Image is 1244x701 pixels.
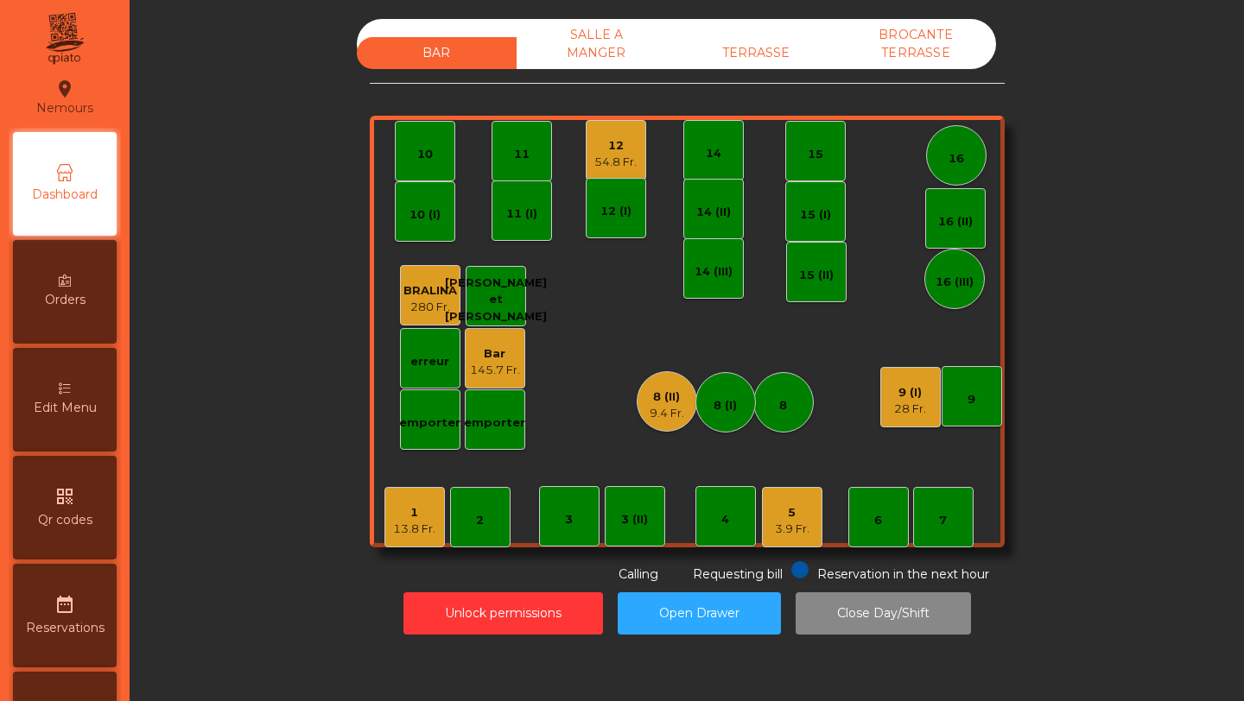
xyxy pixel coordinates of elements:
[775,504,809,521] div: 5
[409,206,441,224] div: 10 (I)
[800,206,831,224] div: 15 (I)
[26,619,105,637] span: Reservations
[38,511,92,529] span: Qr codes
[445,275,547,325] div: [PERSON_NAME] et [PERSON_NAME]
[650,388,684,406] div: 8 (II)
[594,137,637,155] div: 12
[410,353,449,370] div: erreur
[619,566,658,582] span: Calling
[417,146,433,163] div: 10
[874,512,882,529] div: 6
[695,263,733,281] div: 14 (III)
[938,213,973,231] div: 16 (II)
[357,37,517,69] div: BAR
[476,512,484,529] div: 2
[565,511,573,528] div: 3
[693,566,783,582] span: Requesting bill
[43,9,86,69] img: qpiato
[393,504,435,521] div: 1
[799,267,834,284] div: 15 (II)
[775,521,809,538] div: 3.9 Fr.
[45,291,86,309] span: Orders
[894,401,926,418] div: 28 Fr.
[676,37,836,69] div: TERRASSE
[403,282,457,300] div: BRALINA
[514,146,530,163] div: 11
[594,154,637,171] div: 54.8 Fr.
[600,203,632,220] div: 12 (I)
[721,511,729,528] div: 4
[32,186,98,204] span: Dashboard
[470,345,520,363] div: Bar
[470,362,520,379] div: 145.7 Fr.
[939,512,947,529] div: 7
[706,145,721,162] div: 14
[464,414,525,432] div: emporter
[54,79,75,99] i: location_on
[836,19,996,69] div: BROCANTE TERRASSE
[54,486,75,507] i: qr_code
[894,384,926,401] div: 9 (I)
[403,299,457,316] div: 280 Fr.
[517,19,676,69] div: SALLE A MANGER
[621,511,648,528] div: 3 (II)
[808,146,823,163] div: 15
[36,76,93,119] div: Nemours
[399,414,460,432] div: emporter
[949,150,964,167] div: 16
[696,204,731,221] div: 14 (II)
[936,274,974,291] div: 16 (III)
[506,205,537,223] div: 11 (I)
[403,592,603,635] button: Unlock permissions
[796,592,971,635] button: Close Day/Shift
[779,397,787,414] div: 8
[393,521,435,538] div: 13.8 Fr.
[34,399,97,417] span: Edit Menu
[650,405,684,422] div: 9.4 Fr.
[968,391,975,408] div: 9
[618,592,781,635] button: Open Drawer
[817,566,989,582] span: Reservation in the next hour
[54,594,75,615] i: date_range
[714,397,737,414] div: 8 (I)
